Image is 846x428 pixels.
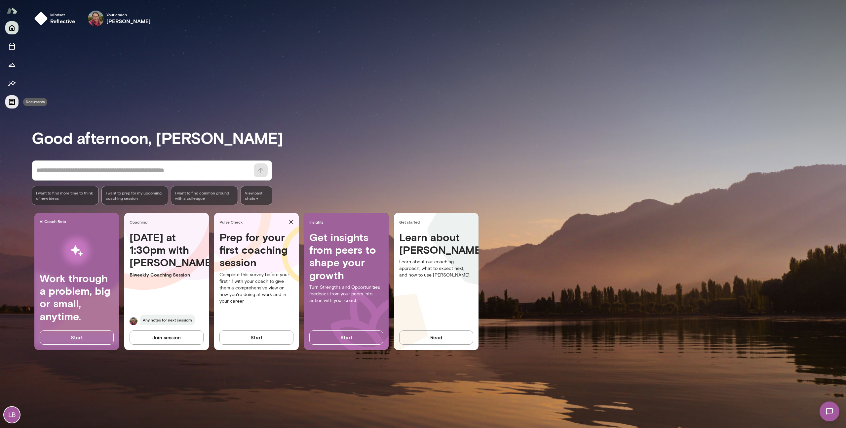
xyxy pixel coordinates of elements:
p: Biweekly Coaching Session [130,272,204,278]
span: Mindset [50,12,75,17]
button: Home [5,21,19,34]
div: I want to find common ground with a colleague [171,186,238,205]
button: Documents [5,95,19,108]
span: Pulse Check [219,219,286,225]
img: AI Workflows [47,230,106,272]
button: Growth Plan [5,58,19,71]
p: Learn about our coaching approach, what to expect next, and how to use [PERSON_NAME]. [399,259,473,278]
h3: Good afternoon, [PERSON_NAME] [32,128,846,147]
div: Documents [23,98,47,106]
span: View past chats -> [241,186,272,205]
img: Patrick [130,317,137,325]
button: Start [40,330,114,344]
h6: reflective [50,17,75,25]
span: I want to prep for my upcoming coaching session [106,190,164,201]
span: Coaching [130,219,206,225]
button: Sessions [5,40,19,53]
span: Your coach [106,12,151,17]
span: AI Coach Beta [40,219,116,224]
h4: Learn about [PERSON_NAME] [399,231,473,256]
div: LB [4,407,20,423]
h4: [DATE] at 1:30pm with [PERSON_NAME] [130,231,204,269]
button: Join session [130,330,204,344]
button: Insights [5,77,19,90]
img: Patrick Donohue [88,11,104,26]
p: Turn Strengths and Opportunities feedback from your peers into action with your coach. [309,284,383,304]
div: Patrick DonohueYour coach[PERSON_NAME] [83,8,156,29]
button: Mindsetreflective [32,8,81,29]
span: Insights [309,219,386,225]
button: Read [399,330,473,344]
span: Get started [399,219,476,225]
p: Complete this survey before your first 1:1 with your coach to give them a comprehensive view on h... [219,272,293,305]
div: I want to find more time to think of new ideas [32,186,99,205]
img: mindset [34,12,48,25]
span: I want to find common ground with a colleague [175,190,234,201]
h6: [PERSON_NAME] [106,17,151,25]
h4: Get insights from peers to shape your growth [309,231,383,282]
button: Start [219,330,293,344]
span: Any notes for next session? [140,315,195,325]
span: I want to find more time to think of new ideas [36,190,95,201]
div: I want to prep for my upcoming coaching session [101,186,169,205]
button: Start [309,330,383,344]
h4: Prep for your first coaching session [219,231,293,269]
img: Mento [7,4,17,17]
h4: Work through a problem, big or small, anytime. [40,272,114,323]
